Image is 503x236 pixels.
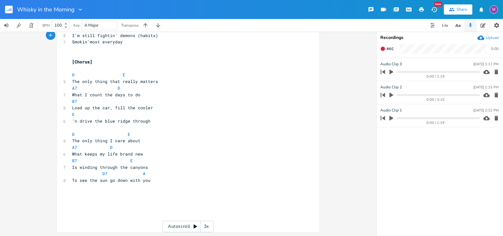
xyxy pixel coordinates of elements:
button: Rec [378,44,396,54]
button: M [490,2,498,17]
span: What I count the days to do [72,92,140,98]
div: Share [457,7,467,12]
div: melindameshad [490,5,498,14]
span: 'n drive the blue ridge through [72,118,150,124]
span: B7 [72,99,77,104]
div: 3x [201,221,212,232]
span: Is winding through the canyons [72,164,148,170]
span: A Major [84,22,99,28]
span: E [123,72,125,78]
div: 0:00 / 3:10 [391,98,480,101]
span: Audio Clip 1 [380,107,402,113]
span: Load up the car, fill the cooler [72,105,153,111]
span: I'm still fightin' demons (habits) [72,33,158,38]
span: B7 [72,158,77,163]
span: The only thing I care about [72,138,140,144]
div: 0:00 [491,47,499,51]
span: To see the sun go down with you [72,177,150,183]
span: Audio Clip 3 [380,61,402,67]
span: D [118,85,120,91]
span: Audio Clip 2 [380,84,402,90]
div: [DATE] 1:17 PM [473,62,499,66]
div: 0:00 / 1:19 [391,121,480,124]
button: Share [444,4,472,15]
span: E [130,158,133,163]
div: [DATE] 1:15 PM [473,86,499,89]
div: BPM [42,24,50,27]
span: A [143,171,145,176]
span: E [72,112,75,117]
span: A7 [72,85,77,91]
div: Key [73,23,80,27]
span: What keeps my life brand new [72,151,143,157]
div: 0:00 / 1:19 [391,75,480,78]
span: A7 [72,144,77,150]
button: Upload [477,34,499,41]
span: Smokin'most everyday [72,39,123,45]
div: New [434,2,442,7]
div: Upload [486,35,499,40]
span: D [72,131,75,137]
div: Transpose [121,23,138,27]
span: Rec [387,47,394,51]
div: Recordings [380,35,499,40]
span: D [110,144,113,150]
span: [Chorus] [72,59,92,65]
span: E [128,131,130,137]
button: New [428,4,440,15]
span: Whisky in the Morning [17,7,75,12]
div: [DATE] 2:32 PM [473,109,499,112]
span: The only thing that really matters [72,79,158,84]
div: Autoscroll [163,221,214,232]
span: D [72,72,75,78]
span: D7 [102,171,107,176]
